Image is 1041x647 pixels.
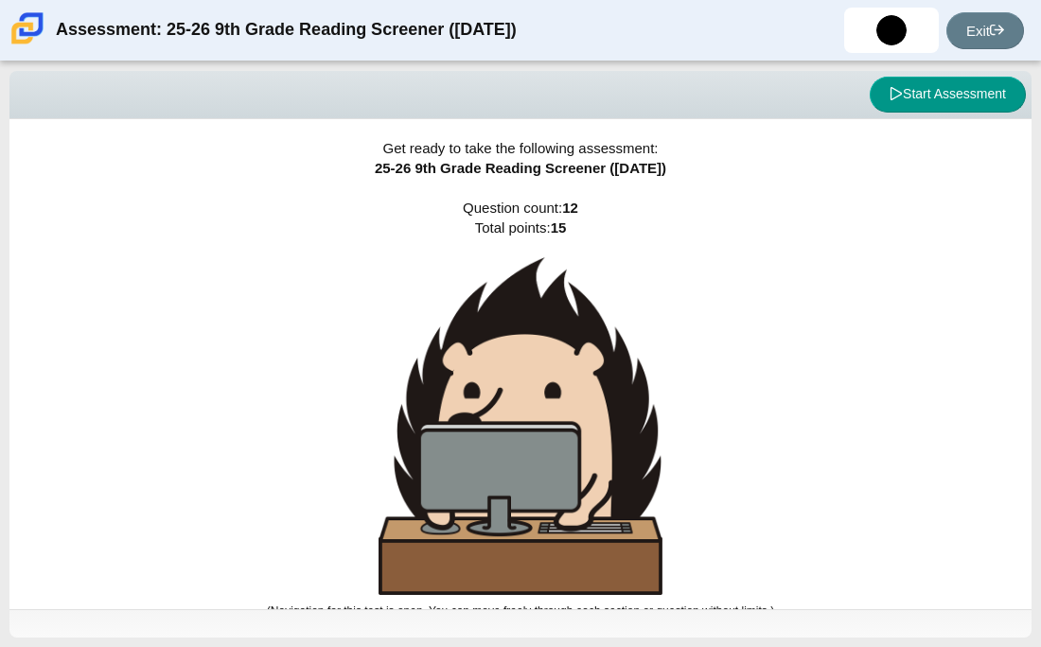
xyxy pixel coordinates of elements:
[8,9,47,48] img: Carmen School of Science & Technology
[383,140,659,156] span: Get ready to take the following assessment:
[375,160,666,176] span: 25-26 9th Grade Reading Screener ([DATE])
[562,200,578,216] b: 12
[946,12,1024,49] a: Exit
[876,15,907,45] img: shania.hendersonbr.GuyGxm
[870,77,1026,113] button: Start Assessment
[267,200,774,618] span: Question count: Total points:
[551,219,567,236] b: 15
[379,257,662,595] img: hedgehog-behind-computer-large.png
[56,8,517,53] div: Assessment: 25-26 9th Grade Reading Screener ([DATE])
[267,604,774,618] small: (Navigation for this test is open. You can move freely through each section or question without l...
[8,35,47,51] a: Carmen School of Science & Technology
